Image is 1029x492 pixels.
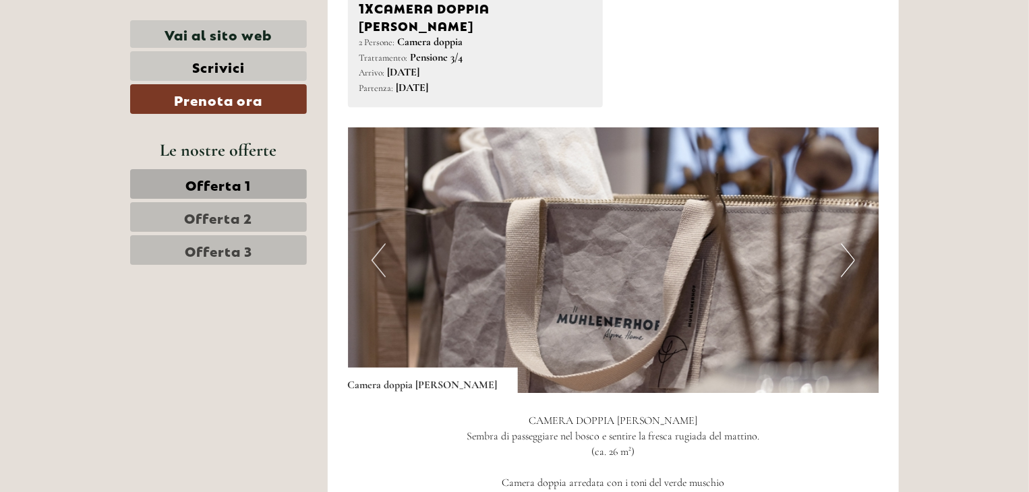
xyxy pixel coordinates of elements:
[359,82,394,94] small: Partenza:
[411,51,463,64] b: Pensione 3/4
[348,127,879,393] img: image
[241,10,290,33] div: [DATE]
[130,84,307,114] a: Prenota ora
[398,35,463,49] b: Camera doppia
[10,36,187,78] div: Buon giorno, come possiamo aiutarla?
[372,243,386,277] button: Previous
[388,65,420,79] b: [DATE]
[130,20,307,48] a: Vai al sito web
[186,175,252,193] span: Offerta 1
[185,208,253,226] span: Offerta 2
[452,349,531,379] button: Invia
[841,243,855,277] button: Next
[359,67,385,78] small: Arrivo:
[130,137,307,162] div: Le nostre offerte
[359,36,395,48] small: 2 Persone:
[185,241,252,259] span: Offerta 3
[359,52,408,63] small: Trattamento:
[130,51,307,81] a: Scrivici
[20,65,180,75] small: 08:35
[396,81,429,94] b: [DATE]
[348,367,518,393] div: Camera doppia [PERSON_NAME]
[20,39,180,50] div: [GEOGRAPHIC_DATA]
